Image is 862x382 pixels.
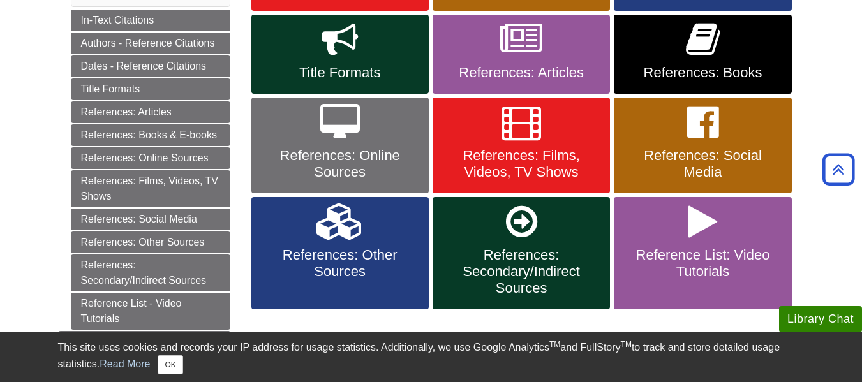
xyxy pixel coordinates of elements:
a: Dates - Reference Citations [71,55,230,77]
a: References: Secondary/Indirect Sources [71,254,230,291]
span: References: Social Media [623,147,782,180]
a: References: Online Sources [251,98,429,193]
a: Read More [100,358,150,369]
span: References: Other Sources [261,247,419,280]
a: References: Films, Videos, TV Shows [433,98,610,193]
a: References: Articles [71,101,230,123]
span: References: Books [623,64,782,81]
a: Authors - Reference Citations [71,33,230,54]
span: Reference List: Video Tutorials [623,247,782,280]
a: References: Social Media [614,98,791,193]
a: More APA Help [58,331,230,353]
div: This site uses cookies and records your IP address for usage statistics. Additionally, we use Goo... [58,340,805,374]
a: Reference List: Video Tutorials [614,197,791,309]
a: References: Social Media [71,209,230,230]
a: In-Text Citations [71,10,230,31]
sup: TM [549,340,560,349]
span: Title Formats [261,64,419,81]
a: References: Online Sources [71,147,230,169]
a: References: Secondary/Indirect Sources [433,197,610,309]
a: References: Other Sources [71,231,230,253]
span: References: Secondary/Indirect Sources [442,247,600,297]
a: Back to Top [818,161,859,178]
a: References: Articles [433,15,610,94]
button: Close [158,355,182,374]
sup: TM [621,340,632,349]
a: Reference List - Video Tutorials [71,293,230,330]
a: References: Other Sources [251,197,429,309]
span: References: Films, Videos, TV Shows [442,147,600,180]
span: References: Articles [442,64,600,81]
a: Title Formats [71,78,230,100]
a: References: Films, Videos, TV Shows [71,170,230,207]
a: Title Formats [251,15,429,94]
a: References: Books [614,15,791,94]
a: References: Books & E-books [71,124,230,146]
button: Library Chat [779,306,862,332]
span: References: Online Sources [261,147,419,180]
